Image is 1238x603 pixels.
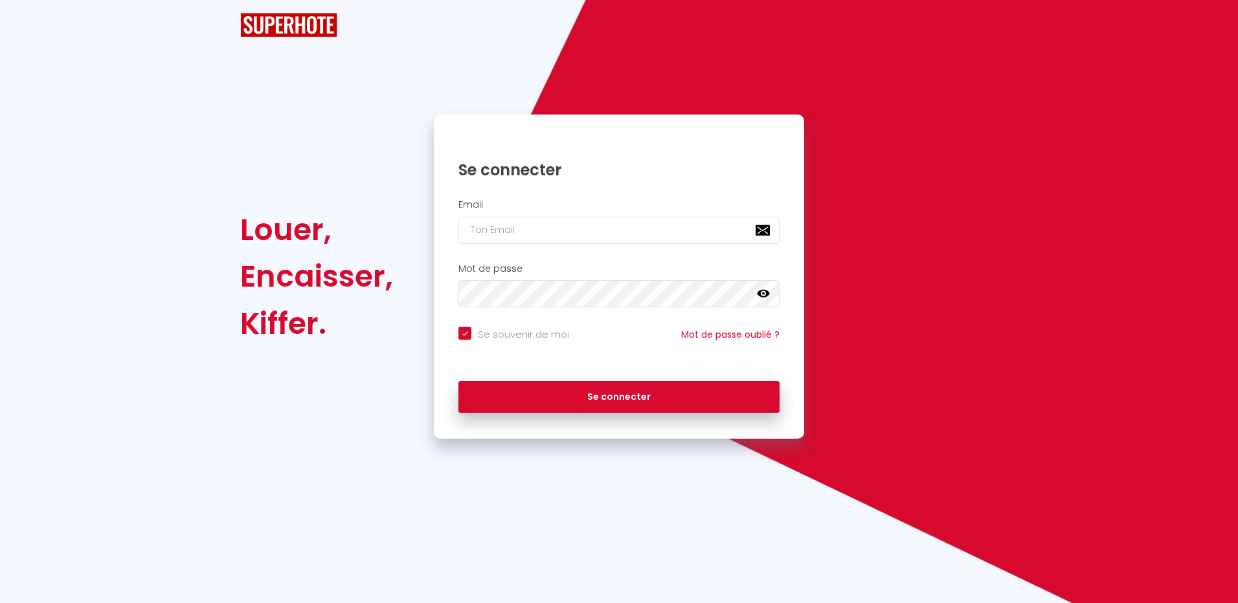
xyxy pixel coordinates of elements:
[681,328,780,341] a: Mot de passe oublié ?
[240,253,393,300] div: Encaisser,
[458,263,780,274] h2: Mot de passe
[458,199,780,210] h2: Email
[458,160,780,180] h1: Se connecter
[240,13,337,37] img: SuperHote logo
[458,217,780,244] input: Ton Email
[458,381,780,413] button: Se connecter
[240,300,393,347] div: Kiffer.
[240,206,393,253] div: Louer,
